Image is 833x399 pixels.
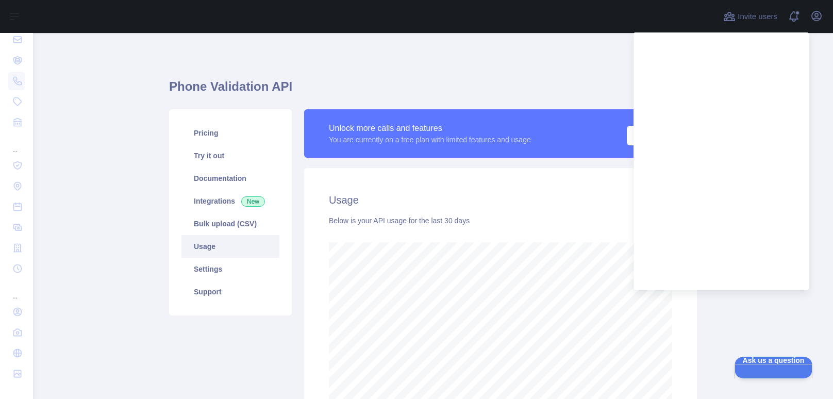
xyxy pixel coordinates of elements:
[329,122,531,135] div: Unlock more calls and features
[627,126,672,145] button: Upgrade
[181,258,279,280] a: Settings
[721,8,779,25] button: Invite users
[735,357,812,378] iframe: Help Scout Beacon - Open
[181,235,279,258] a: Usage
[738,11,777,23] span: Invite users
[181,280,279,303] a: Support
[181,190,279,212] a: Integrations New
[329,215,672,226] div: Below is your API usage for the last 30 days
[8,134,25,154] div: ...
[8,280,25,301] div: ...
[241,196,265,207] span: New
[329,193,672,207] h2: Usage
[181,122,279,144] a: Pricing
[181,144,279,167] a: Try it out
[329,135,531,145] div: You are currently on a free plan with limited features and usage
[181,212,279,235] a: Bulk upload (CSV)
[181,167,279,190] a: Documentation
[169,78,697,103] h1: Phone Validation API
